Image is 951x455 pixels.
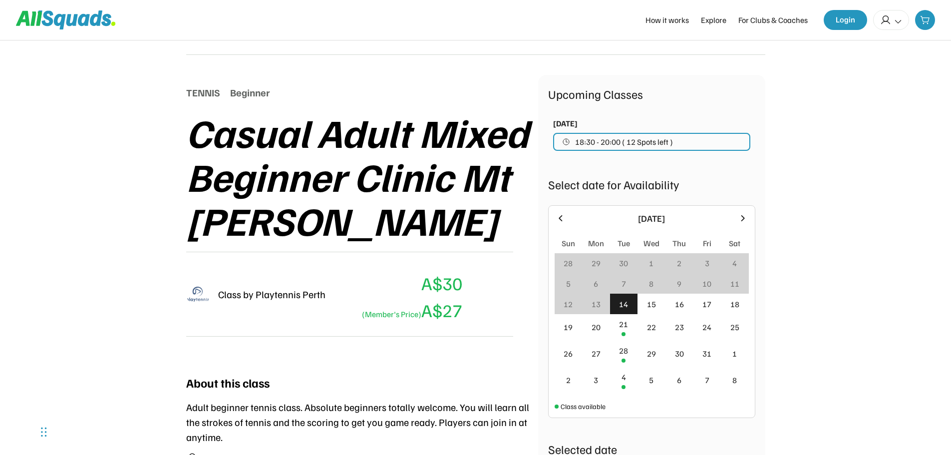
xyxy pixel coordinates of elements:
[619,345,628,357] div: 28
[732,257,737,269] div: 4
[705,257,709,269] div: 3
[649,257,653,269] div: 1
[649,278,653,290] div: 8
[218,287,325,302] div: Class by Playtennis Perth
[647,298,656,310] div: 15
[619,298,628,310] div: 14
[594,374,598,386] div: 3
[562,237,575,249] div: Sun
[561,401,606,412] div: Class available
[645,14,689,26] div: How it works
[186,400,538,445] div: Adult beginner tennis class. Absolute beginners totally welcome. You will learn all the strokes o...
[643,237,659,249] div: Wed
[548,175,755,193] div: Select date for Availability
[592,348,601,360] div: 27
[588,237,604,249] div: Mon
[592,298,601,310] div: 13
[677,278,681,290] div: 9
[421,270,462,297] div: A$30
[730,278,739,290] div: 11
[566,374,571,386] div: 2
[702,298,711,310] div: 17
[186,110,538,242] div: Casual Adult Mixed Beginner Clinic Mt [PERSON_NAME]
[564,321,573,333] div: 19
[362,309,421,319] font: (Member's Price)
[732,348,737,360] div: 1
[622,278,626,290] div: 7
[594,278,598,290] div: 6
[592,257,601,269] div: 29
[548,85,755,103] div: Upcoming Classes
[622,371,626,383] div: 4
[649,374,653,386] div: 5
[647,321,656,333] div: 22
[647,348,656,360] div: 29
[186,85,220,100] div: TENNIS
[732,374,737,386] div: 8
[618,237,630,249] div: Tue
[572,212,732,225] div: [DATE]
[703,237,711,249] div: Fri
[619,318,628,330] div: 21
[358,297,462,324] div: A$27
[729,237,740,249] div: Sat
[675,321,684,333] div: 23
[677,374,681,386] div: 6
[675,298,684,310] div: 16
[702,348,711,360] div: 31
[186,282,210,306] img: playtennis%20blue%20logo%201.png
[701,14,726,26] div: Explore
[553,117,578,129] div: [DATE]
[553,133,750,151] button: 18:30 - 20:00 ( 12 Spots left )
[702,321,711,333] div: 24
[619,257,628,269] div: 30
[730,321,739,333] div: 25
[702,278,711,290] div: 10
[824,10,867,30] button: Login
[730,298,739,310] div: 18
[566,278,571,290] div: 5
[564,257,573,269] div: 28
[675,348,684,360] div: 30
[186,374,270,392] div: About this class
[564,348,573,360] div: 26
[738,14,808,26] div: For Clubs & Coaches
[564,298,573,310] div: 12
[575,138,673,146] span: 18:30 - 20:00 ( 12 Spots left )
[230,85,270,100] div: Beginner
[672,237,686,249] div: Thu
[705,374,709,386] div: 7
[677,257,681,269] div: 2
[592,321,601,333] div: 20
